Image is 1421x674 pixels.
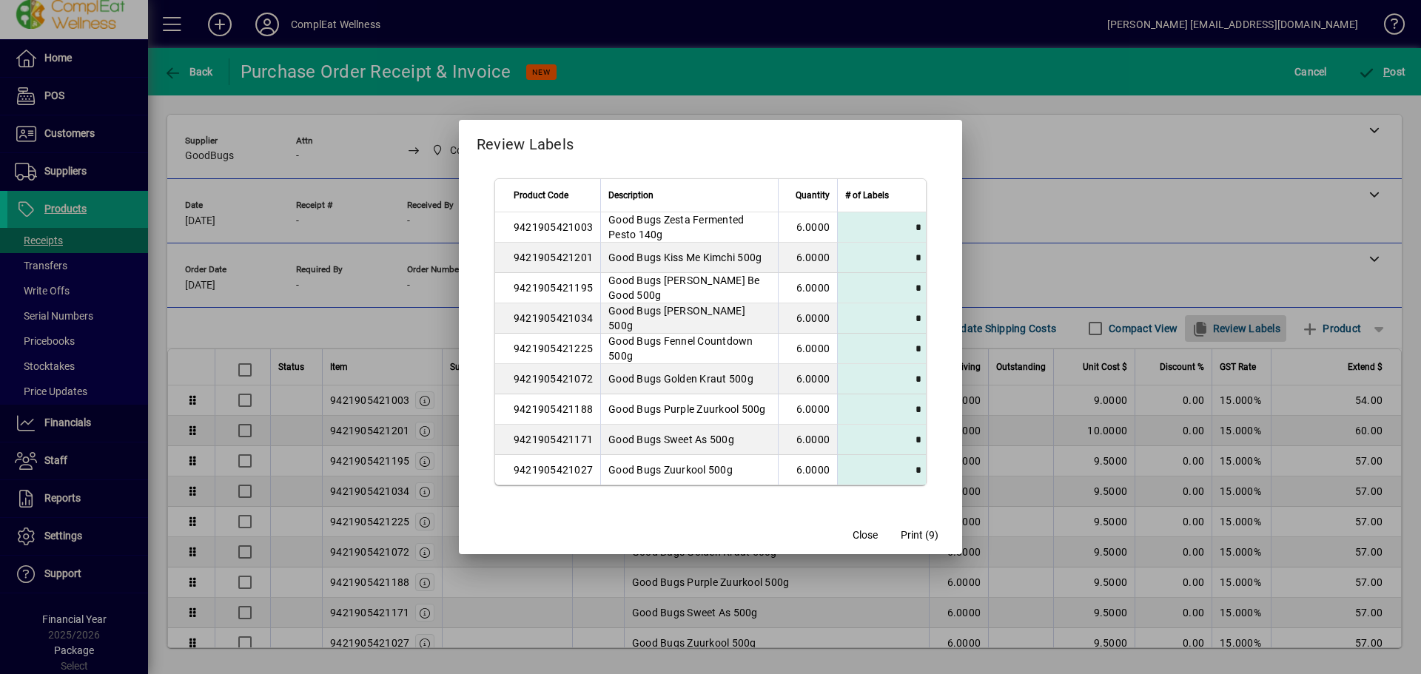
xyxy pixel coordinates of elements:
[845,187,889,203] span: # of Labels
[495,455,600,485] td: 9421905421027
[600,243,778,273] td: Good Bugs Kiss Me Kimchi 500g
[895,522,944,548] button: Print (9)
[608,187,654,203] span: Description
[495,243,600,273] td: 9421905421201
[495,364,600,394] td: 9421905421072
[495,212,600,243] td: 9421905421003
[600,273,778,303] td: Good Bugs [PERSON_NAME] Be Good 500g
[600,455,778,485] td: Good Bugs Zuurkool 500g
[495,303,600,334] td: 9421905421034
[600,303,778,334] td: Good Bugs [PERSON_NAME] 500g
[778,394,837,425] td: 6.0000
[514,187,568,203] span: Product Code
[495,394,600,425] td: 9421905421188
[495,273,600,303] td: 9421905421195
[514,187,593,203] div: Product Code
[778,455,837,485] td: 6.0000
[778,334,837,364] td: 6.0000
[600,334,778,364] td: Good Bugs Fennel Countdown 500g
[495,334,600,364] td: 9421905421225
[778,364,837,394] td: 6.0000
[778,212,837,243] td: 6.0000
[495,425,600,455] td: 9421905421171
[778,303,837,334] td: 6.0000
[600,364,778,394] td: Good Bugs Golden Kraut 500g
[600,425,778,455] td: Good Bugs Sweet As 500g
[778,273,837,303] td: 6.0000
[853,528,878,543] span: Close
[901,528,938,543] span: Print (9)
[778,425,837,455] td: 6.0000
[841,522,889,548] button: Close
[600,212,778,243] td: Good Bugs Zesta Fermented Pesto 140g
[778,243,837,273] td: 6.0000
[459,120,962,163] h2: Review Labels
[600,394,778,425] td: Good Bugs Purple Zuurkool 500g
[796,187,830,203] span: Quantity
